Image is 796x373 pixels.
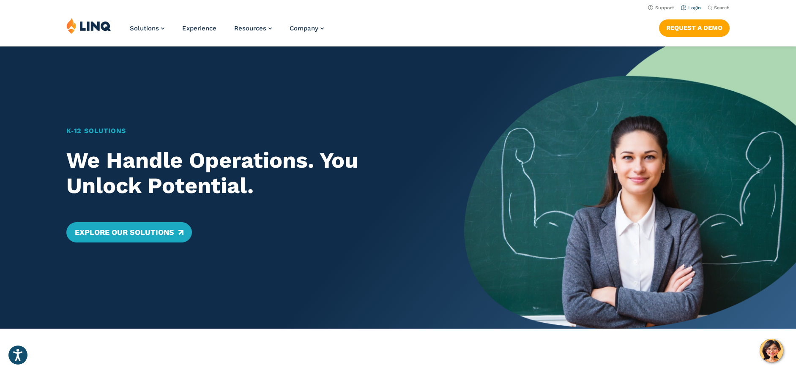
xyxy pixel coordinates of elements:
h1: K‑12 Solutions [66,126,432,136]
a: Support [648,5,674,11]
img: Home Banner [464,46,796,329]
a: Solutions [130,25,164,32]
a: Explore Our Solutions [66,222,192,242]
button: Hello, have a question? Let’s chat. [760,339,783,362]
a: Login [681,5,701,11]
a: Company [290,25,324,32]
span: Resources [234,25,266,32]
a: Experience [182,25,216,32]
a: Resources [234,25,272,32]
span: Search [714,5,730,11]
img: LINQ | K‑12 Software [66,18,111,34]
span: Solutions [130,25,159,32]
span: Company [290,25,318,32]
button: Open Search Bar [708,5,730,11]
nav: Primary Navigation [130,18,324,46]
a: Request a Demo [659,19,730,36]
h2: We Handle Operations. You Unlock Potential. [66,148,432,199]
nav: Button Navigation [659,18,730,36]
